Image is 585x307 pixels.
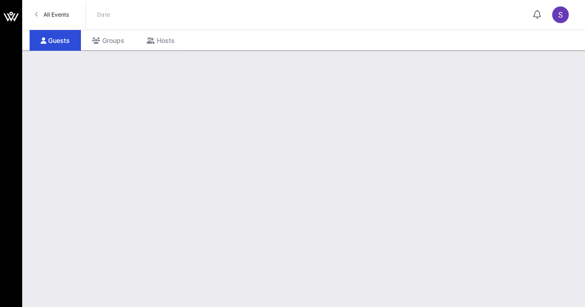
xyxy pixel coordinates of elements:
div: Guests [30,30,81,51]
p: Date [97,10,111,19]
a: All Events [30,7,74,22]
span: All Events [43,11,69,18]
div: S [552,6,569,23]
div: Hosts [135,30,186,51]
span: S [558,10,563,19]
div: Groups [81,30,135,51]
